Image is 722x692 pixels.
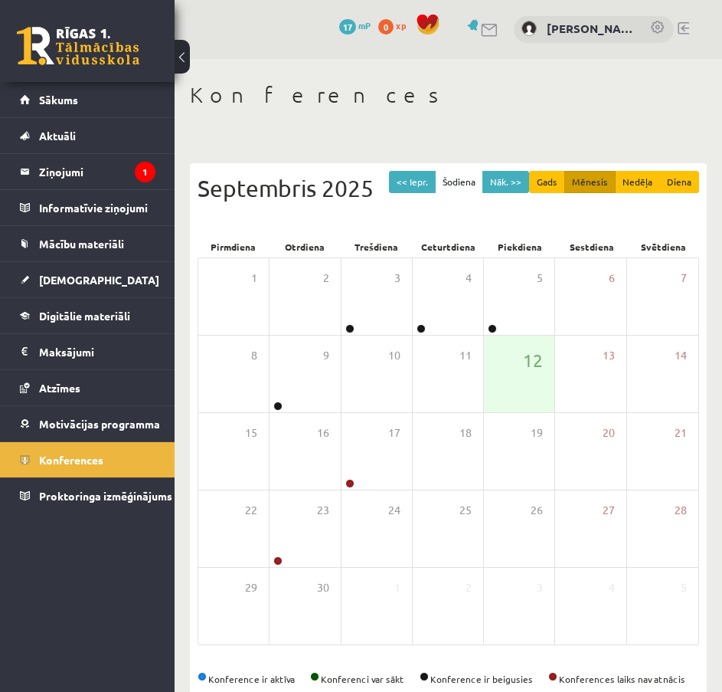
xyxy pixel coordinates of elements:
span: 8 [251,347,257,364]
span: 3 [537,579,543,596]
button: Diena [659,171,699,193]
div: Trešdiena [341,236,413,257]
span: 26 [531,502,543,519]
span: 5 [537,270,543,287]
a: Konferences [20,442,155,477]
a: [DEMOGRAPHIC_DATA] [20,262,155,297]
span: 0 [378,19,394,34]
button: Nāk. >> [482,171,529,193]
span: 30 [317,579,329,596]
a: Ziņojumi1 [20,154,155,189]
button: << Iepr. [389,171,436,193]
button: Nedēļa [615,171,660,193]
a: Atzīmes [20,370,155,405]
div: Svētdiena [627,236,699,257]
span: 17 [388,425,400,441]
span: Mācību materiāli [39,237,124,251]
div: Piekdiena [484,236,556,257]
a: 0 xp [378,19,413,31]
span: Sākums [39,93,78,107]
span: [DEMOGRAPHIC_DATA] [39,273,159,287]
span: 12 [523,347,543,373]
span: 9 [323,347,329,364]
span: Konferences [39,453,103,467]
span: 27 [603,502,615,519]
span: 29 [245,579,257,596]
span: Digitālie materiāli [39,309,130,323]
span: 22 [245,502,257,519]
a: Sākums [20,82,155,117]
a: Rīgas 1. Tālmācības vidusskola [17,27,139,65]
span: 24 [388,502,400,519]
i: 1 [135,162,155,182]
span: 3 [394,270,400,287]
span: 10 [388,347,400,364]
div: Konference ir aktīva Konferenci var sākt Konference ir beigusies Konferences laiks nav atnācis [198,672,699,686]
button: Šodiena [435,171,483,193]
span: Atzīmes [39,381,80,395]
div: Pirmdiena [198,236,270,257]
div: Ceturtdiena [413,236,485,257]
span: 6 [609,270,615,287]
span: 4 [609,579,615,596]
span: Motivācijas programma [39,417,160,431]
span: 2 [466,579,472,596]
span: 18 [459,425,472,441]
a: [PERSON_NAME] [547,20,635,38]
div: Septembris 2025 [198,171,699,205]
legend: Ziņojumi [39,154,155,189]
span: 15 [245,425,257,441]
button: Gads [529,171,565,193]
a: 17 mP [339,19,371,31]
span: 16 [317,425,329,441]
a: Proktoringa izmēģinājums [20,478,155,513]
a: Digitālie materiāli [20,298,155,333]
a: Motivācijas programma [20,406,155,441]
span: 4 [466,270,472,287]
div: Sestdiena [556,236,628,257]
span: 23 [317,502,329,519]
span: Aktuāli [39,129,76,143]
span: 1 [251,270,257,287]
button: Mēnesis [564,171,616,193]
span: 21 [675,425,687,441]
a: Maksājumi [20,334,155,369]
span: 5 [681,579,687,596]
span: 25 [459,502,472,519]
a: Informatīvie ziņojumi [20,190,155,225]
legend: Informatīvie ziņojumi [39,190,155,225]
a: Mācību materiāli [20,226,155,261]
span: 17 [339,19,356,34]
legend: Maksājumi [39,334,155,369]
h1: Konferences [190,82,707,108]
span: 1 [394,579,400,596]
span: 28 [675,502,687,519]
span: Proktoringa izmēģinājums [39,489,172,503]
span: 19 [531,425,543,441]
span: xp [396,19,406,31]
span: 2 [323,270,329,287]
span: 11 [459,347,472,364]
span: 14 [675,347,687,364]
span: 7 [681,270,687,287]
span: 20 [603,425,615,441]
a: Aktuāli [20,118,155,153]
span: mP [358,19,371,31]
img: Matīss Magone [521,21,537,36]
div: Otrdiena [270,236,341,257]
span: 13 [603,347,615,364]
